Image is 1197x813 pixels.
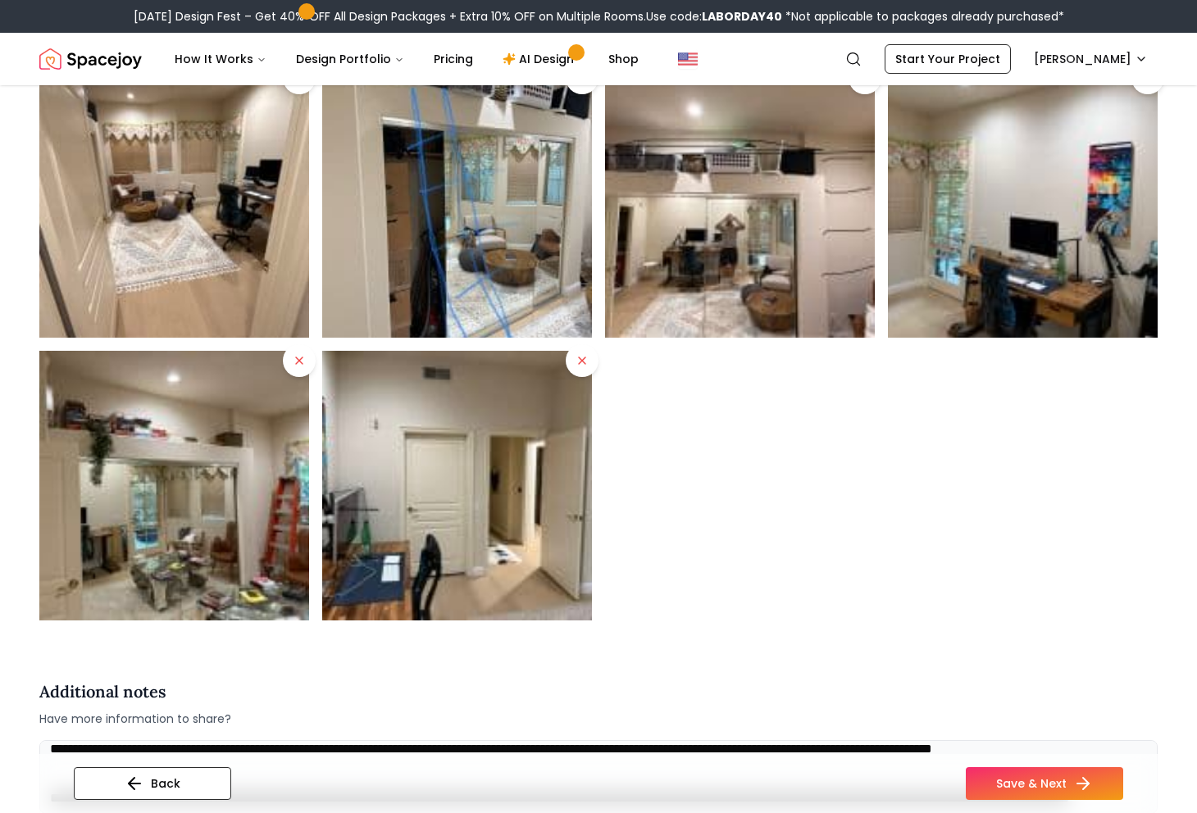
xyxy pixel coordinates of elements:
img: United States [678,49,698,69]
a: Shop [595,43,652,75]
span: *Not applicable to packages already purchased* [782,8,1064,25]
span: Have more information to share? [39,711,231,727]
img: Spacejoy Logo [39,43,142,75]
img: Uploaded [39,68,309,338]
img: Uploaded [605,68,875,338]
a: AI Design [489,43,592,75]
img: Uploaded [322,68,592,338]
img: Uploaded [888,68,1158,338]
button: [PERSON_NAME] [1024,44,1158,74]
img: Uploaded [322,351,592,620]
nav: Global [39,33,1158,85]
button: Design Portfolio [283,43,417,75]
img: Uploaded [39,351,309,620]
h4: Additional notes [39,679,231,704]
nav: Main [162,43,652,75]
span: Use code: [646,8,782,25]
button: Back [74,767,231,800]
button: How It Works [162,43,280,75]
a: Pricing [421,43,486,75]
button: Save & Next [966,767,1123,800]
b: LABORDAY40 [702,8,782,25]
a: Spacejoy [39,43,142,75]
div: [DATE] Design Fest – Get 40% OFF All Design Packages + Extra 10% OFF on Multiple Rooms. [134,8,1064,25]
a: Start Your Project [885,44,1011,74]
